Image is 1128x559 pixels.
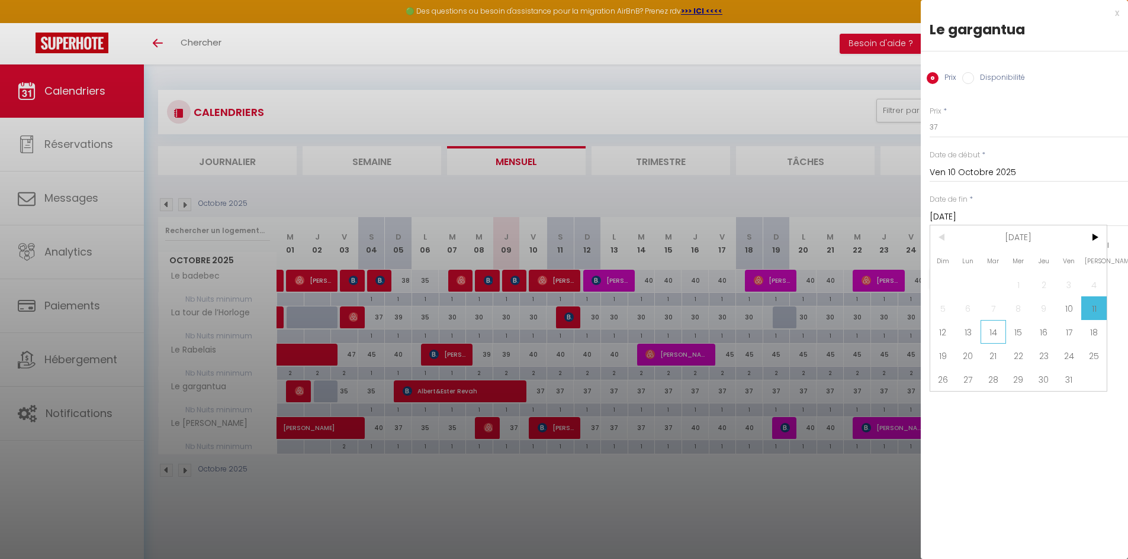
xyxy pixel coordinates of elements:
span: 17 [1056,320,1082,344]
span: 28 [981,367,1006,391]
span: 24 [1056,344,1082,367]
span: 11 [1081,296,1107,320]
span: < [930,225,956,249]
span: 18 [1081,320,1107,344]
span: 31 [1056,367,1082,391]
label: Date de fin [930,194,968,205]
span: Lun [956,249,981,273]
span: 20 [956,344,981,367]
div: Le gargantua [930,20,1119,39]
span: Mar [981,249,1006,273]
span: 22 [1006,344,1031,367]
label: Prix [930,106,941,117]
span: 4 [1081,273,1107,296]
span: Dim [930,249,956,273]
span: 9 [1031,296,1056,320]
span: 23 [1031,344,1056,367]
span: 15 [1006,320,1031,344]
span: 1 [1006,273,1031,296]
span: 29 [1006,367,1031,391]
span: 13 [956,320,981,344]
span: 7 [981,296,1006,320]
div: x [921,6,1119,20]
span: 2 [1031,273,1056,296]
label: Disponibilité [974,72,1025,85]
label: Prix [939,72,956,85]
span: 30 [1031,367,1056,391]
span: 12 [930,320,956,344]
span: > [1081,225,1107,249]
span: 16 [1031,320,1056,344]
span: 19 [930,344,956,367]
span: 14 [981,320,1006,344]
span: 10 [1056,296,1082,320]
span: Ven [1056,249,1082,273]
span: [PERSON_NAME] [1081,249,1107,273]
span: 8 [1006,296,1031,320]
span: Mer [1006,249,1031,273]
span: 25 [1081,344,1107,367]
span: 3 [1056,273,1082,296]
span: Jeu [1031,249,1056,273]
span: 26 [930,367,956,391]
label: Date de début [930,150,980,161]
span: 5 [930,296,956,320]
span: 21 [981,344,1006,367]
span: 6 [956,296,981,320]
span: 27 [956,367,981,391]
span: [DATE] [956,225,1082,249]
